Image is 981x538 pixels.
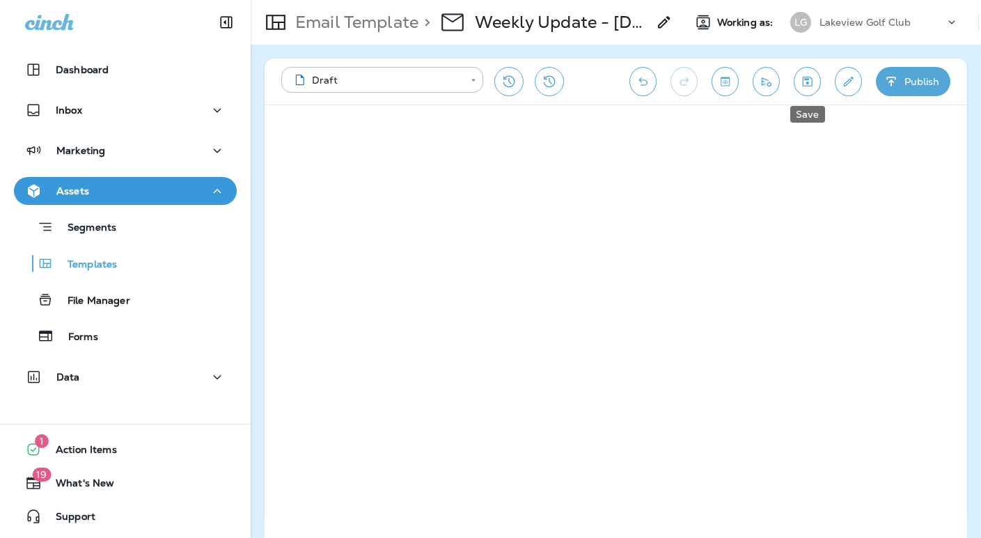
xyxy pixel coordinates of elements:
p: Segments [54,222,116,236]
button: 1Action Items [14,436,237,463]
button: Publish [876,67,950,96]
button: Assets [14,177,237,205]
span: Working as: [717,17,776,29]
button: Restore from previous version [494,67,524,96]
p: File Manager [54,295,130,308]
p: Templates [54,259,117,272]
span: What's New [42,477,114,494]
p: Dashboard [56,64,109,75]
p: Inbox [56,105,82,116]
button: Undo [629,67,657,96]
div: Draft [291,73,461,87]
button: Edit details [835,67,862,96]
button: 19What's New [14,469,237,497]
button: Toggle preview [712,67,739,96]
div: Weekly Update - 9/29/25 - Lakeview [475,12,648,33]
button: Dashboard [14,56,237,84]
button: Inbox [14,96,237,124]
div: LG [790,12,811,33]
button: Templates [14,249,237,278]
button: Send test email [753,67,780,96]
span: Action Items [42,444,117,461]
p: Forms [54,331,98,344]
p: > [418,12,430,33]
span: Support [42,511,95,528]
button: Segments [14,212,237,242]
p: Lakeview Golf Club [819,17,911,28]
p: Assets [56,185,89,197]
span: 1 [35,434,49,448]
button: Save [794,67,821,96]
div: Save [790,106,825,123]
span: 19 [32,468,51,482]
button: Marketing [14,137,237,164]
button: View Changelog [535,67,564,96]
p: Email Template [290,12,418,33]
button: Support [14,502,237,530]
button: Collapse Sidebar [207,8,246,36]
p: Marketing [56,145,105,156]
button: Data [14,363,237,391]
button: File Manager [14,285,237,314]
button: Forms [14,321,237,351]
p: Data [56,371,80,383]
p: Weekly Update - [DATE] - [GEOGRAPHIC_DATA] [475,12,648,33]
